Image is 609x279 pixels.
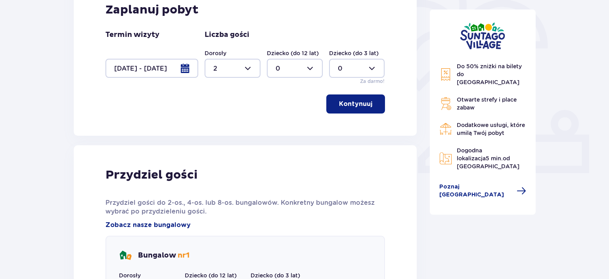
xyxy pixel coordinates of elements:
[105,30,159,40] p: Termin wizyty
[439,152,452,165] img: Map Icon
[119,249,132,262] img: bungalows Icon
[138,251,190,260] p: Bungalow
[360,78,385,85] p: Za darmo!
[267,49,319,57] label: Dziecko (do 12 lat)
[105,2,199,17] p: Zaplanuj pobyt
[457,147,519,169] span: Dogodna lokalizacja od [GEOGRAPHIC_DATA]
[457,122,525,136] span: Dodatkowe usługi, które umilą Twój pobyt
[486,155,503,162] span: 5 min.
[329,49,379,57] label: Dziecko (do 3 lat)
[205,49,226,57] label: Dorosły
[457,96,517,111] span: Otwarte strefy i place zabaw
[105,198,385,216] p: Przydziel gości do 2-os., 4-os. lub 8-os. bungalowów. Konkretny bungalow możesz wybrać po przydzi...
[205,30,249,40] p: Liczba gości
[439,183,512,199] span: Poznaj [GEOGRAPHIC_DATA]
[457,63,522,85] span: Do 50% zniżki na bilety do [GEOGRAPHIC_DATA]
[326,94,385,114] button: Kontynuuj
[439,123,452,135] img: Restaurant Icon
[178,251,190,260] span: nr 1
[439,97,452,110] img: Grill Icon
[439,183,527,199] a: Poznaj [GEOGRAPHIC_DATA]
[105,221,191,229] a: Zobacz nasze bungalowy
[105,167,197,183] p: Przydziel gości
[460,22,505,50] img: Suntago Village
[439,68,452,81] img: Discount Icon
[339,100,372,108] p: Kontynuuj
